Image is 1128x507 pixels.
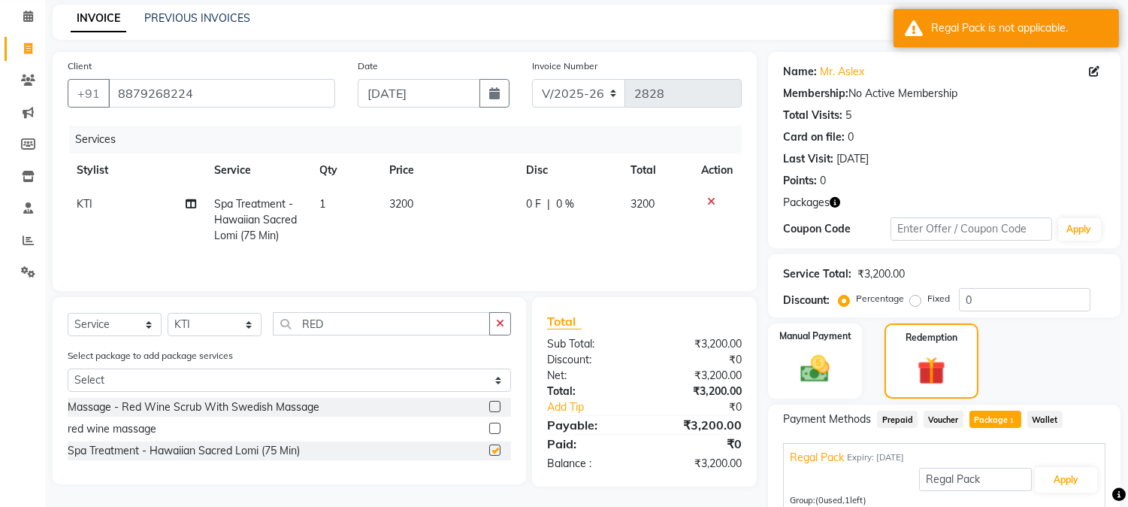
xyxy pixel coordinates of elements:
[969,411,1021,428] span: Package
[273,312,490,335] input: Search or Scan
[783,129,845,145] div: Card on file:
[783,64,817,80] div: Name:
[358,59,378,73] label: Date
[845,108,851,123] div: 5
[621,153,693,187] th: Total
[836,151,869,167] div: [DATE]
[517,153,621,187] th: Disc
[547,196,550,212] span: |
[820,64,864,80] a: Mr. Aslex
[68,443,300,459] div: Spa Treatment - Hawaiian Sacred Lomi (75 Min)
[845,495,850,505] span: 1
[68,59,92,73] label: Client
[536,336,645,352] div: Sub Total:
[906,331,957,345] label: Redemption
[783,86,1105,102] div: No Active Membership
[783,266,851,282] div: Service Total:
[380,153,517,187] th: Price
[909,354,954,388] img: _gift.svg
[927,292,950,305] label: Fixed
[1035,467,1097,493] button: Apply
[790,450,844,466] span: Regal Pack
[319,197,325,211] span: 1
[1058,218,1101,241] button: Apply
[536,435,645,453] div: Paid:
[68,399,319,415] div: Massage - Red Wine Scrub With Swedish Massage
[214,197,297,242] span: Spa Treatment - Hawaiian Sacred Lomi (75 Min)
[68,79,110,108] button: +91
[820,173,826,189] div: 0
[891,217,1051,241] input: Enter Offer / Coupon Code
[536,416,645,434] div: Payable:
[389,197,413,211] span: 3200
[547,314,582,329] span: Total
[791,352,839,386] img: _cash.svg
[783,86,848,102] div: Membership:
[783,221,891,237] div: Coupon Code
[77,197,92,211] span: KTI
[815,495,866,505] span: used, left)
[645,384,754,399] div: ₹3,200.00
[847,451,904,464] span: Expiry: [DATE]
[919,468,1032,491] input: note
[108,79,335,108] input: Search by Name/Mobile/Email/Code
[532,59,597,73] label: Invoice Number
[877,411,918,428] span: Prepaid
[556,196,574,212] span: 0 %
[68,421,156,437] div: red wine massage
[536,384,645,399] div: Total:
[645,416,754,434] div: ₹3,200.00
[783,151,833,167] div: Last Visit:
[779,329,851,343] label: Manual Payment
[848,129,854,145] div: 0
[526,196,541,212] span: 0 F
[790,495,815,505] span: Group:
[144,11,250,25] a: PREVIOUS INVOICES
[857,266,905,282] div: ₹3,200.00
[1027,411,1063,428] span: Wallet
[663,399,754,415] div: ₹0
[205,153,310,187] th: Service
[536,399,663,415] a: Add Tip
[645,352,754,368] div: ₹0
[856,292,904,305] label: Percentage
[783,411,871,427] span: Payment Methods
[68,349,233,363] label: Select package to add package services
[783,293,830,308] div: Discount:
[645,368,754,384] div: ₹3,200.00
[536,352,645,368] div: Discount:
[645,336,754,352] div: ₹3,200.00
[69,126,753,153] div: Services
[1008,417,1016,426] span: 1
[924,411,963,428] span: Voucher
[692,153,742,187] th: Action
[645,435,754,453] div: ₹0
[536,456,645,472] div: Balance :
[536,368,645,384] div: Net:
[68,153,205,187] th: Stylist
[783,195,830,211] span: Packages
[631,197,655,211] span: 3200
[310,153,380,187] th: Qty
[931,20,1108,36] div: Regal Pack is not applicable.
[645,456,754,472] div: ₹3,200.00
[71,5,126,32] a: INVOICE
[783,108,842,123] div: Total Visits:
[783,173,817,189] div: Points:
[815,495,824,505] span: (0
